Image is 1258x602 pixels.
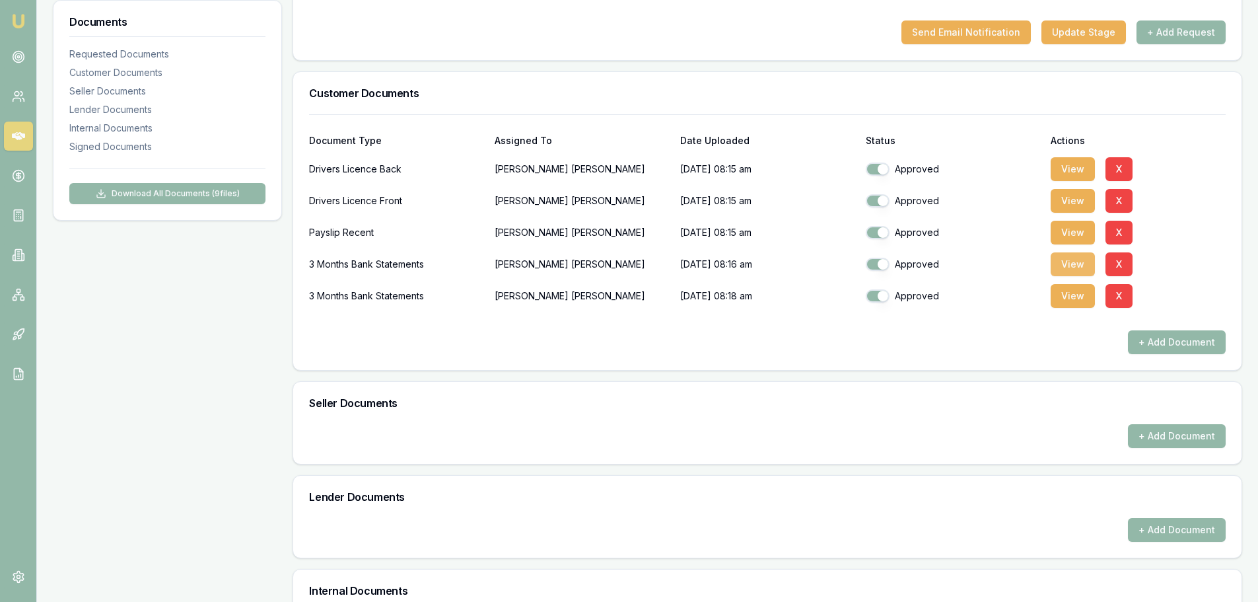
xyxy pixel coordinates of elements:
[1051,221,1095,245] button: View
[1128,518,1226,542] button: + Add Document
[1051,252,1095,276] button: View
[69,103,265,116] div: Lender Documents
[309,188,484,214] div: Drivers Licence Front
[69,48,265,61] div: Requested Documents
[866,163,1041,176] div: Approved
[1051,284,1095,308] button: View
[309,585,1226,596] h3: Internal Documents
[1041,20,1126,44] button: Update Stage
[1105,284,1133,308] button: X
[866,136,1041,145] div: Status
[69,122,265,135] div: Internal Documents
[495,136,670,145] div: Assigned To
[309,156,484,182] div: Drivers Licence Back
[680,283,855,309] p: [DATE] 08:18 am
[1105,221,1133,245] button: X
[1051,189,1095,213] button: View
[69,140,265,153] div: Signed Documents
[69,17,265,27] h3: Documents
[69,183,265,204] button: Download All Documents (9files)
[495,156,670,182] p: [PERSON_NAME] [PERSON_NAME]
[866,194,1041,207] div: Approved
[1051,157,1095,181] button: View
[680,251,855,278] p: [DATE] 08:16 am
[1051,136,1226,145] div: Actions
[309,136,484,145] div: Document Type
[11,13,26,29] img: emu-icon-u.png
[495,188,670,214] p: [PERSON_NAME] [PERSON_NAME]
[680,188,855,214] p: [DATE] 08:15 am
[495,219,670,246] p: [PERSON_NAME] [PERSON_NAME]
[866,289,1041,303] div: Approved
[495,283,670,309] p: [PERSON_NAME] [PERSON_NAME]
[309,283,484,309] div: 3 Months Bank Statements
[866,258,1041,271] div: Approved
[309,219,484,246] div: Payslip Recent
[680,136,855,145] div: Date Uploaded
[1128,424,1226,448] button: + Add Document
[69,85,265,98] div: Seller Documents
[901,20,1031,44] button: Send Email Notification
[1105,189,1133,213] button: X
[866,226,1041,239] div: Approved
[1128,330,1226,354] button: + Add Document
[1105,252,1133,276] button: X
[309,88,1226,98] h3: Customer Documents
[495,251,670,278] p: [PERSON_NAME] [PERSON_NAME]
[309,492,1226,502] h3: Lender Documents
[1136,20,1226,44] button: + Add Request
[309,398,1226,408] h3: Seller Documents
[680,156,855,182] p: [DATE] 08:15 am
[1105,157,1133,181] button: X
[680,219,855,246] p: [DATE] 08:15 am
[69,66,265,79] div: Customer Documents
[309,251,484,278] div: 3 Months Bank Statements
